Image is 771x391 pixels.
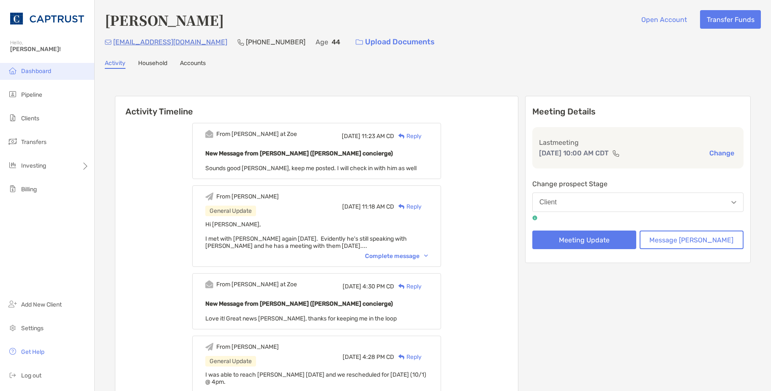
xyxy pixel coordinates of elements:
[205,356,256,367] div: General Update
[21,68,51,75] span: Dashboard
[205,343,213,351] img: Event icon
[21,162,46,169] span: Investing
[8,346,18,356] img: get-help icon
[539,198,557,206] div: Client
[394,202,422,211] div: Reply
[700,10,761,29] button: Transfer Funds
[8,184,18,194] img: billing icon
[216,130,297,138] div: From [PERSON_NAME] at Zoe
[342,203,361,210] span: [DATE]
[343,283,361,290] span: [DATE]
[205,130,213,138] img: Event icon
[394,282,422,291] div: Reply
[532,193,744,212] button: Client
[115,96,518,117] h6: Activity Timeline
[343,353,361,361] span: [DATE]
[205,300,393,307] b: New Message from [PERSON_NAME] ([PERSON_NAME] concierge)
[21,325,44,332] span: Settings
[398,354,405,360] img: Reply icon
[8,136,18,147] img: transfers icon
[350,33,440,51] a: Upload Documents
[21,186,37,193] span: Billing
[362,203,394,210] span: 11:18 AM CD
[8,299,18,309] img: add_new_client icon
[707,149,737,157] button: Change
[10,3,84,34] img: CAPTRUST Logo
[21,91,42,98] span: Pipeline
[316,37,328,47] p: Age
[532,215,537,220] img: tooltip
[205,150,393,157] b: New Message from [PERSON_NAME] ([PERSON_NAME] concierge)
[138,60,167,69] a: Household
[205,206,256,216] div: General Update
[332,37,340,47] p: 44
[532,106,744,117] p: Meeting Details
[635,10,693,29] button: Open Account
[21,372,41,379] span: Log out
[539,148,609,158] p: [DATE] 10:00 AM CDT
[356,39,363,45] img: button icon
[8,89,18,99] img: pipeline icon
[640,231,744,249] button: Message [PERSON_NAME]
[8,323,18,333] img: settings icon
[21,138,46,146] span: Transfers
[105,10,224,30] h4: [PERSON_NAME]
[362,133,394,140] span: 11:23 AM CD
[532,231,636,249] button: Meeting Update
[342,133,360,140] span: [DATE]
[10,46,89,53] span: [PERSON_NAME]!
[8,113,18,123] img: clients icon
[216,193,279,200] div: From [PERSON_NAME]
[180,60,206,69] a: Accounts
[8,160,18,170] img: investing icon
[731,201,736,204] img: Open dropdown arrow
[612,150,620,157] img: communication type
[8,370,18,380] img: logout icon
[216,281,297,288] div: From [PERSON_NAME] at Zoe
[539,137,737,148] p: Last meeting
[394,132,422,141] div: Reply
[105,60,125,69] a: Activity
[246,37,305,47] p: [PHONE_NUMBER]
[532,179,744,189] p: Change prospect Stage
[205,193,213,201] img: Event icon
[394,353,422,361] div: Reply
[398,284,405,289] img: Reply icon
[205,280,213,288] img: Event icon
[105,40,112,45] img: Email Icon
[205,221,407,250] span: Hi [PERSON_NAME], I met with [PERSON_NAME] again [DATE]. Evidently he's still speaking with [PERS...
[365,253,428,260] div: Complete message
[362,283,394,290] span: 4:30 PM CD
[205,315,397,322] span: Love it! Great news [PERSON_NAME], thanks for keeping me in the loop
[398,204,405,209] img: Reply icon
[21,301,62,308] span: Add New Client
[237,39,244,46] img: Phone Icon
[424,255,428,257] img: Chevron icon
[21,348,44,356] span: Get Help
[398,133,405,139] img: Reply icon
[8,65,18,76] img: dashboard icon
[21,115,39,122] span: Clients
[205,165,417,172] span: Sounds good [PERSON_NAME], keep me posted. I will check in with him as well
[216,343,279,350] div: From [PERSON_NAME]
[113,37,227,47] p: [EMAIL_ADDRESS][DOMAIN_NAME]
[362,353,394,361] span: 4:28 PM CD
